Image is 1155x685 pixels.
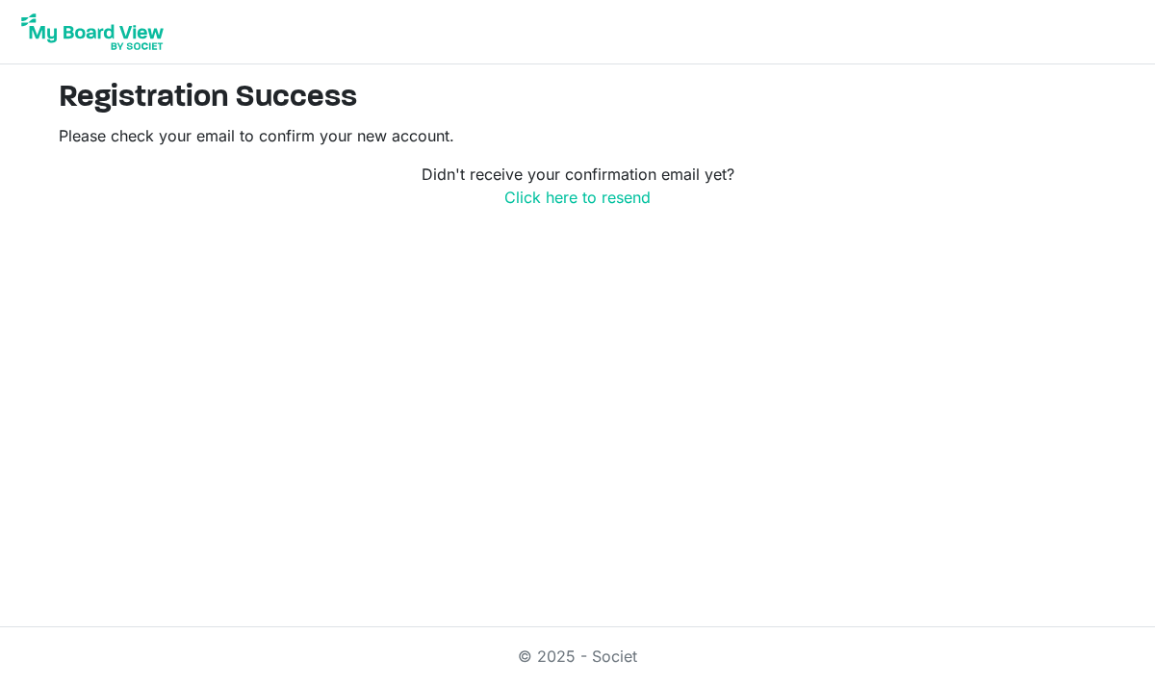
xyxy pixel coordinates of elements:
[504,188,651,207] a: Click here to resend
[15,8,169,56] img: My Board View Logo
[59,124,1096,147] p: Please check your email to confirm your new account.
[518,647,637,666] a: © 2025 - Societ
[59,80,1096,116] h2: Registration Success
[59,163,1096,209] p: Didn't receive your confirmation email yet?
